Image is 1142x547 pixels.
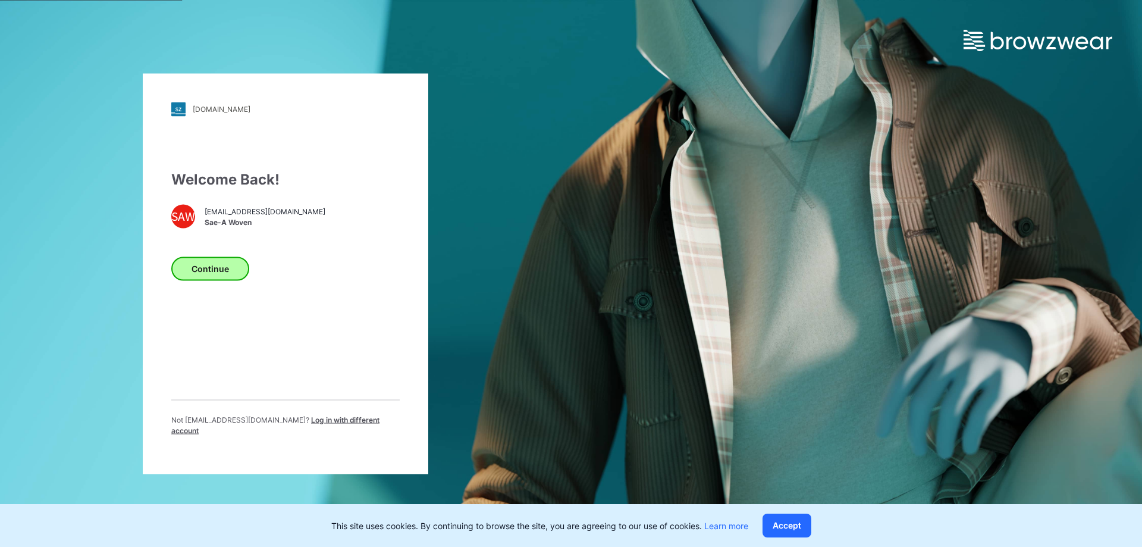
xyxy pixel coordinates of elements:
[171,257,249,280] button: Continue
[763,514,811,537] button: Accept
[171,168,400,190] div: Welcome Back!
[205,217,325,228] span: Sae-A Woven
[193,105,250,114] div: [DOMAIN_NAME]
[171,102,400,116] a: [DOMAIN_NAME]
[205,207,325,217] span: [EMAIL_ADDRESS][DOMAIN_NAME]
[171,414,400,436] p: Not [EMAIL_ADDRESS][DOMAIN_NAME] ?
[704,521,748,531] a: Learn more
[964,30,1112,51] img: browzwear-logo.e42bd6dac1945053ebaf764b6aa21510.svg
[171,102,186,116] img: stylezone-logo.562084cfcfab977791bfbf7441f1a819.svg
[331,520,748,532] p: This site uses cookies. By continuing to browse the site, you are agreeing to our use of cookies.
[171,204,195,228] div: SAW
